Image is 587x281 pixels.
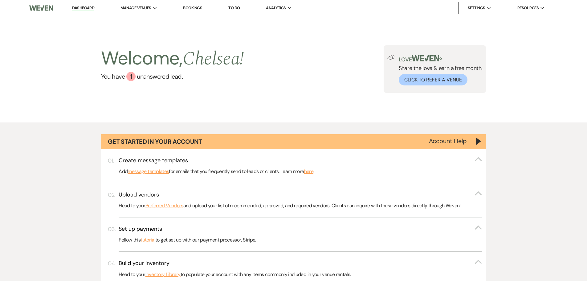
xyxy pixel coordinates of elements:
[399,74,467,85] button: Click to Refer a Venue
[141,236,155,244] a: tutorial
[145,202,183,210] a: Preferred Vendors
[119,191,482,199] button: Upload vendors
[145,271,181,279] a: Inventory Library
[29,2,53,14] img: Weven Logo
[399,55,483,62] p: Love ?
[119,259,169,267] h3: Build your inventory
[119,191,159,199] h3: Upload vendors
[183,5,202,10] a: Bookings
[119,167,482,176] p: Add for emails that you frequently send to leads or clients. Learn more .
[304,167,313,176] a: here
[72,5,94,11] a: Dashboard
[266,5,286,11] span: Analytics
[119,157,188,164] h3: Create message templates
[108,137,202,146] h1: Get Started in Your Account
[429,138,467,144] button: Account Help
[395,55,483,85] div: Share the love & earn a free month.
[119,202,482,210] p: Head to your and upload your list of recommended, approved, and required vendors. Clients can inq...
[120,5,151,11] span: Manage Venues
[119,271,482,279] p: Head to your to populate your account with any items commonly included in your venue rentals.
[119,225,482,233] button: Set up payments
[128,167,169,176] a: message templates
[126,72,136,81] div: 1
[119,259,482,267] button: Build your inventory
[119,225,162,233] h3: Set up payments
[228,5,240,10] a: To Do
[101,72,244,81] a: You have 1 unanswered lead.
[412,55,439,61] img: weven-logo-green.svg
[387,55,395,60] img: loud-speaker-illustration.svg
[119,157,482,164] button: Create message templates
[119,236,482,244] p: Follow this to get set up with our payment processor, Stripe.
[468,5,485,11] span: Settings
[517,5,539,11] span: Resources
[101,45,244,72] h2: Welcome,
[183,45,244,73] span: Chelsea !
